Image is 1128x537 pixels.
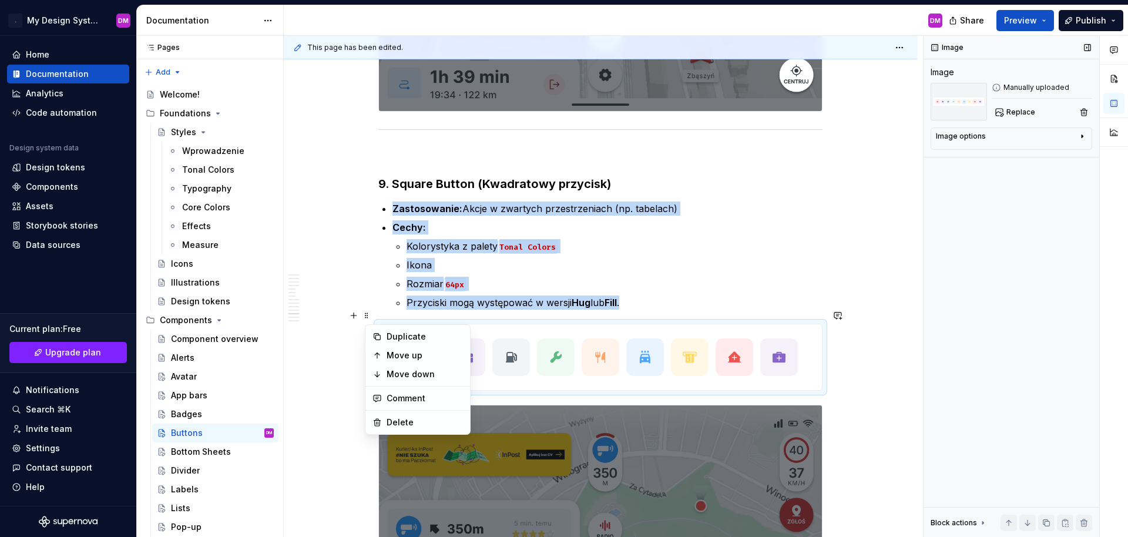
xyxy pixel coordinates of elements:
[26,49,49,61] div: Home
[163,198,278,217] a: Core Colors
[996,10,1054,31] button: Preview
[7,400,129,419] button: Search ⌘K
[931,518,977,528] div: Block actions
[1006,108,1035,117] span: Replace
[936,132,1087,146] button: Image options
[152,330,278,348] a: Component overview
[572,297,590,308] strong: Hug
[146,15,257,26] div: Documentation
[45,347,101,358] span: Upgrade plan
[307,43,403,52] span: This page has been edited.
[26,88,63,99] div: Analytics
[141,43,180,52] div: Pages
[182,145,244,157] div: Wprowadzenie
[152,461,278,480] a: Divider
[26,481,45,493] div: Help
[9,342,127,363] a: Upgrade plan
[152,518,278,536] a: Pop-up
[26,384,79,396] div: Notifications
[171,446,231,458] div: Bottom Sheets
[182,164,234,176] div: Tonal Colors
[26,239,80,251] div: Data sources
[118,16,129,25] div: DM
[931,515,988,531] div: Block actions
[171,484,199,495] div: Labels
[7,197,129,216] a: Assets
[160,108,211,119] div: Foundations
[7,236,129,254] a: Data sources
[26,107,97,119] div: Code automation
[992,104,1040,120] button: Replace
[930,16,941,25] div: DM
[392,203,462,214] strong: Zastosowanie:
[26,200,53,212] div: Assets
[498,240,558,254] code: Tonal Colors
[378,177,611,191] strong: 9. Square Button (Kwadratowy przycisk)
[7,458,129,477] button: Contact support
[387,350,463,361] div: Move up
[141,64,185,80] button: Add
[163,160,278,179] a: Tonal Colors
[26,68,89,80] div: Documentation
[141,85,278,104] a: Welcome!
[171,126,196,138] div: Styles
[26,423,72,435] div: Invite team
[387,417,463,428] div: Delete
[26,442,60,454] div: Settings
[152,480,278,499] a: Labels
[171,296,230,307] div: Design tokens
[444,278,466,291] code: 64px
[26,220,98,231] div: Storybook stories
[960,15,984,26] span: Share
[152,254,278,273] a: Icons
[171,465,200,476] div: Divider
[392,221,426,233] strong: Cechy:
[7,439,129,458] a: Settings
[7,45,129,64] a: Home
[163,179,278,198] a: Typography
[7,65,129,83] a: Documentation
[266,427,272,439] div: DM
[171,390,207,401] div: App bars
[936,132,986,141] div: Image options
[26,462,92,474] div: Contact support
[171,408,202,420] div: Badges
[152,405,278,424] a: Badges
[152,273,278,292] a: Illustrations
[156,68,170,77] span: Add
[171,277,220,288] div: Illustrations
[171,521,202,533] div: Pop-up
[152,386,278,405] a: App bars
[163,217,278,236] a: Effects
[182,183,231,194] div: Typography
[8,14,22,28] div: .
[152,424,278,442] a: ButtonsDM
[392,202,822,216] p: Akcje w zwartych przestrzeniach (np. tabelach)
[39,516,98,528] a: Supernova Logo
[152,292,278,311] a: Design tokens
[7,177,129,196] a: Components
[26,162,85,173] div: Design tokens
[407,258,822,272] p: Ikona
[2,8,134,33] button: .My Design SystemDM
[26,404,70,415] div: Search ⌘K
[7,478,129,496] button: Help
[152,367,278,386] a: Avatar
[7,381,129,400] button: Notifications
[171,352,194,364] div: Alerts
[389,324,812,390] img: 05a2e525-3d3c-41ac-a90f-41f75fa56f39.png
[27,15,102,26] div: My Design System
[387,368,463,380] div: Move down
[7,419,129,438] a: Invite team
[992,83,1092,92] div: Manually uploaded
[931,83,987,120] img: 05a2e525-3d3c-41ac-a90f-41f75fa56f39.png
[160,314,212,326] div: Components
[387,392,463,404] div: Comment
[7,84,129,103] a: Analytics
[171,258,193,270] div: Icons
[26,181,78,193] div: Components
[171,502,190,514] div: Lists
[9,143,79,153] div: Design system data
[1059,10,1123,31] button: Publish
[152,442,278,461] a: Bottom Sheets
